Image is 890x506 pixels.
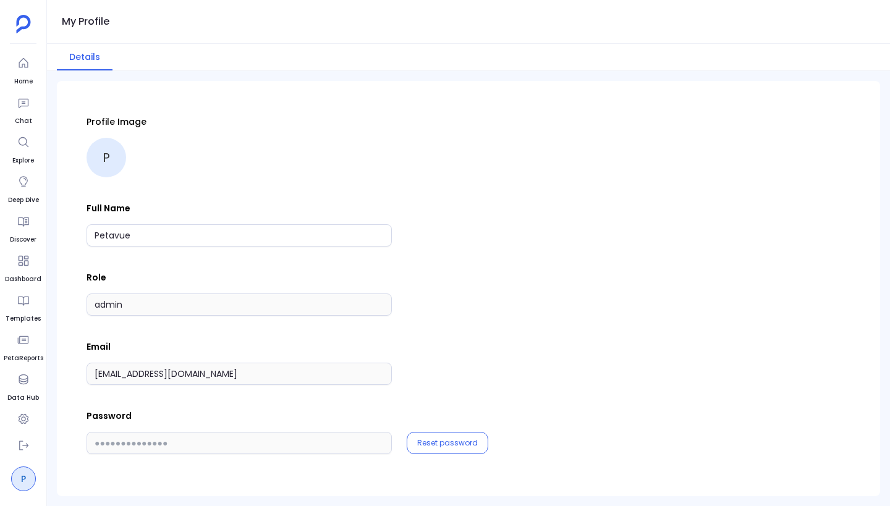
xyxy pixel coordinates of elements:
[417,438,478,448] button: Reset password
[87,224,392,247] input: Full Name
[9,408,38,442] a: Settings
[5,250,41,284] a: Dashboard
[12,156,35,166] span: Explore
[87,116,850,128] p: Profile Image
[10,210,36,245] a: Discover
[62,13,109,30] h1: My Profile
[87,271,850,284] p: Role
[87,293,392,316] input: Role
[6,314,41,324] span: Templates
[4,329,43,363] a: PetaReports
[7,393,39,403] span: Data Hub
[6,289,41,324] a: Templates
[16,15,31,33] img: petavue logo
[87,138,126,177] div: P
[5,274,41,284] span: Dashboard
[87,340,850,353] p: Email
[87,363,392,385] input: Email
[12,77,35,86] span: Home
[87,410,850,422] p: Password
[8,195,39,205] span: Deep Dive
[10,235,36,245] span: Discover
[12,91,35,126] a: Chat
[11,466,36,491] a: P
[87,432,392,454] input: ●●●●●●●●●●●●●●
[4,353,43,363] span: PetaReports
[12,131,35,166] a: Explore
[7,368,39,403] a: Data Hub
[57,44,112,70] button: Details
[12,116,35,126] span: Chat
[12,52,35,86] a: Home
[87,202,850,214] p: Full Name
[8,171,39,205] a: Deep Dive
